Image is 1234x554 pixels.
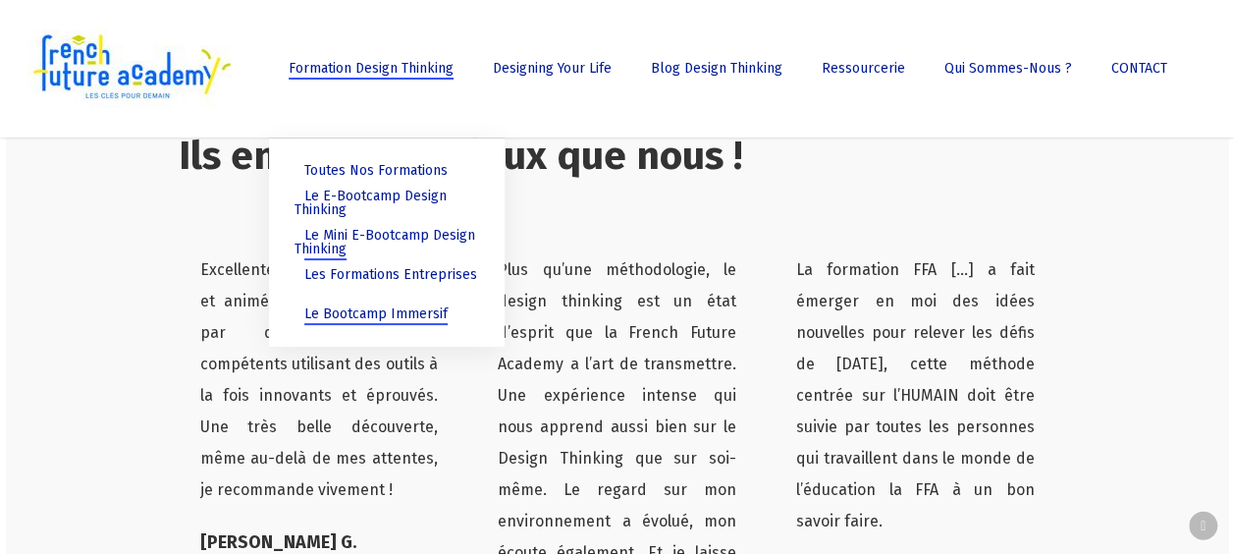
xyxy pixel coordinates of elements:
[822,60,905,77] span: Ressourcerie
[944,60,1072,77] span: Qui sommes-nous ?
[199,254,437,529] p: Excellente formation interactive et animée de main de maître par des professionnels compétents ut...
[289,223,485,262] a: Le Mini E-Bootcamp Design Thinking
[295,188,447,218] span: Le E-Bootcamp Design Thinking
[289,60,454,77] span: Formation Design Thinking
[304,266,477,283] span: Les Formations Entreprises
[935,62,1082,76] a: Qui sommes-nous ?
[1101,62,1177,76] a: CONTACT
[304,305,448,322] span: Le Bootcamp Immersif
[295,227,475,257] span: Le Mini E-Bootcamp Design Thinking
[279,62,463,76] a: Formation Design Thinking
[199,531,355,553] strong: [PERSON_NAME] G.
[289,302,485,327] a: Le Bootcamp Immersif
[483,62,621,76] a: Designing Your Life
[289,262,485,302] a: Les Formations Entreprises
[493,60,612,77] span: Designing Your Life
[304,162,448,179] span: Toutes nos formations
[651,60,782,77] span: Blog Design Thinking
[641,62,792,76] a: Blog Design Thinking
[1111,60,1167,77] span: CONTACT
[289,184,485,223] a: Le E-Bootcamp Design Thinking
[812,62,915,76] a: Ressourcerie
[289,158,485,184] a: Toutes nos formations
[179,132,1055,180] h2: Ils en parlent mieux que nous !
[27,29,235,108] img: French Future Academy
